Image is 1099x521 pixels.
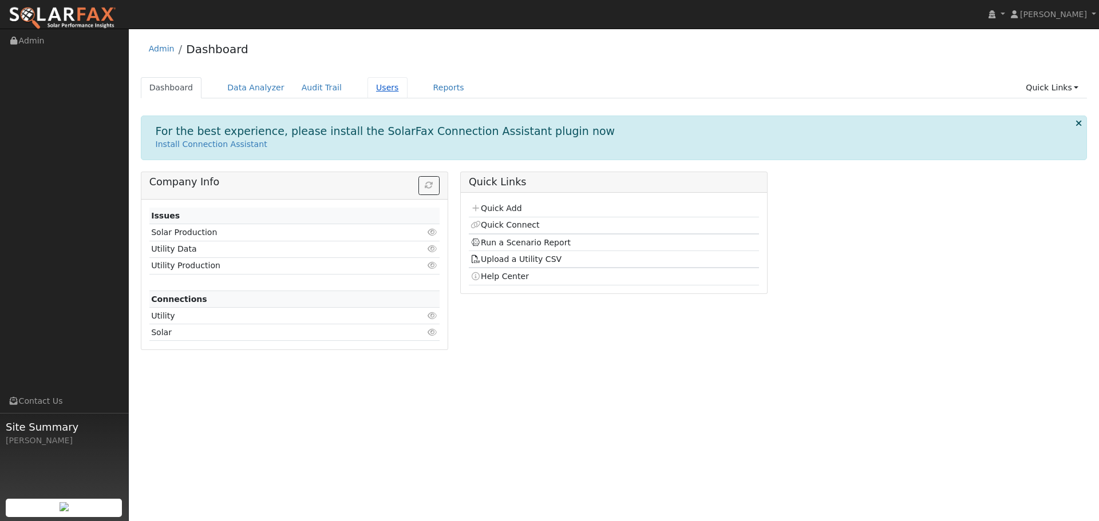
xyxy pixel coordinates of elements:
[471,238,571,247] a: Run a Scenario Report
[156,140,267,149] a: Install Connection Assistant
[367,77,408,98] a: Users
[428,328,438,336] i: Click to view
[428,245,438,253] i: Click to view
[151,295,207,304] strong: Connections
[149,44,175,53] a: Admin
[156,125,615,138] h1: For the best experience, please install the SolarFax Connection Assistant plugin now
[9,6,116,30] img: SolarFax
[141,77,202,98] a: Dashboard
[149,241,393,257] td: Utility Data
[149,324,393,341] td: Solar
[469,176,759,188] h5: Quick Links
[6,435,122,447] div: [PERSON_NAME]
[425,77,473,98] a: Reports
[149,308,393,324] td: Utility
[149,224,393,241] td: Solar Production
[60,502,69,511] img: retrieve
[471,254,562,264] a: Upload a Utility CSV
[471,272,529,281] a: Help Center
[151,211,180,220] strong: Issues
[1020,10,1087,19] span: [PERSON_NAME]
[428,228,438,236] i: Click to view
[1017,77,1087,98] a: Quick Links
[186,42,248,56] a: Dashboard
[471,204,521,213] a: Quick Add
[149,257,393,274] td: Utility Production
[471,220,539,229] a: Quick Connect
[149,176,440,188] h5: Company Info
[293,77,350,98] a: Audit Trail
[428,261,438,269] i: Click to view
[219,77,293,98] a: Data Analyzer
[428,312,438,320] i: Click to view
[6,419,122,435] span: Site Summary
